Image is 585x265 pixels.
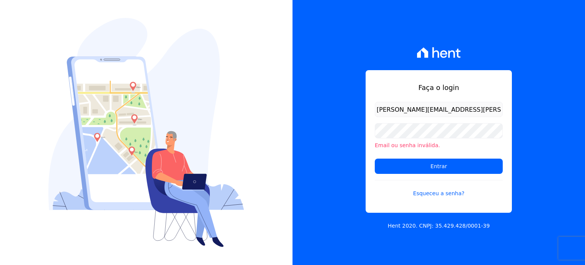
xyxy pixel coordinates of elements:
[375,82,503,93] h1: Faça o login
[375,141,503,149] li: Email ou senha inválida.
[375,180,503,198] a: Esqueceu a senha?
[48,18,244,247] img: Login
[375,159,503,174] input: Entrar
[388,222,490,230] p: Hent 2020. CNPJ: 35.429.428/0001-39
[375,102,503,117] input: Email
